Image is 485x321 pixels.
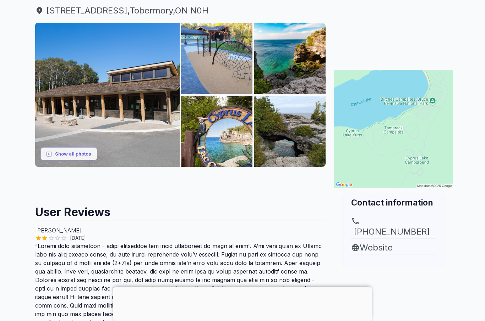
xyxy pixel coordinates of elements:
[113,287,372,319] iframe: Advertisement
[351,242,436,254] a: Website
[35,199,326,220] h2: User Reviews
[334,70,453,188] img: Map for Cyprus Lake Campground
[35,23,180,167] img: AAcXr8oVJlKmN80y1icAbkBGu-9615DSIifvNfILNWz9_ge4P7xr27Oe-mMDWvQKIgMR3DzxN1CyAVFC2wwngQW9V1VmDoblz...
[35,5,326,17] a: [STREET_ADDRESS],Tobermory,ON N0H
[35,5,326,17] span: [STREET_ADDRESS] , Tobermory , ON N0H
[181,23,252,94] img: AAcXr8rebxdzpu2eX0al0voy4UrNAETx_WZTE0Cewst6JTjJZ9yJj2WioRWlnZ_UibDntnv2PnlCXmO96XL22lC8VfweG6GYF...
[351,217,436,238] a: [PHONE_NUMBER]
[40,148,97,161] button: Show all photos
[254,23,326,94] img: AAcXr8q07Grast2SkmnOxHtexQtURV-CyUCQJgdaZlCzGOXP-3Dpscj_PBy2dxjoyRkFaTqVrU3Gm50kZe6ryeadhYZDjVacE...
[254,96,326,167] img: AAcXr8oBr5EAzzt4SrtfCsf6xODnR-qn1JwEr00D21_tQL6vaSkdexI_4StzgPUZEU-b5uf-hcI4r8infKewHu6OVrHa_SA6v...
[35,226,326,235] p: [PERSON_NAME]
[351,197,436,209] h2: Contact information
[35,167,326,199] iframe: Advertisement
[181,96,252,167] img: AAcXr8rOuM2JP5pw2Gbr6tLzvsvreO0SxVLOn1FjTQ_bUnZ3kXOw1EcUABg8w0qKk3ZEcFhCu89ODTqjFmB0tCgdBRh_H2XMj...
[67,235,89,242] span: [DATE]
